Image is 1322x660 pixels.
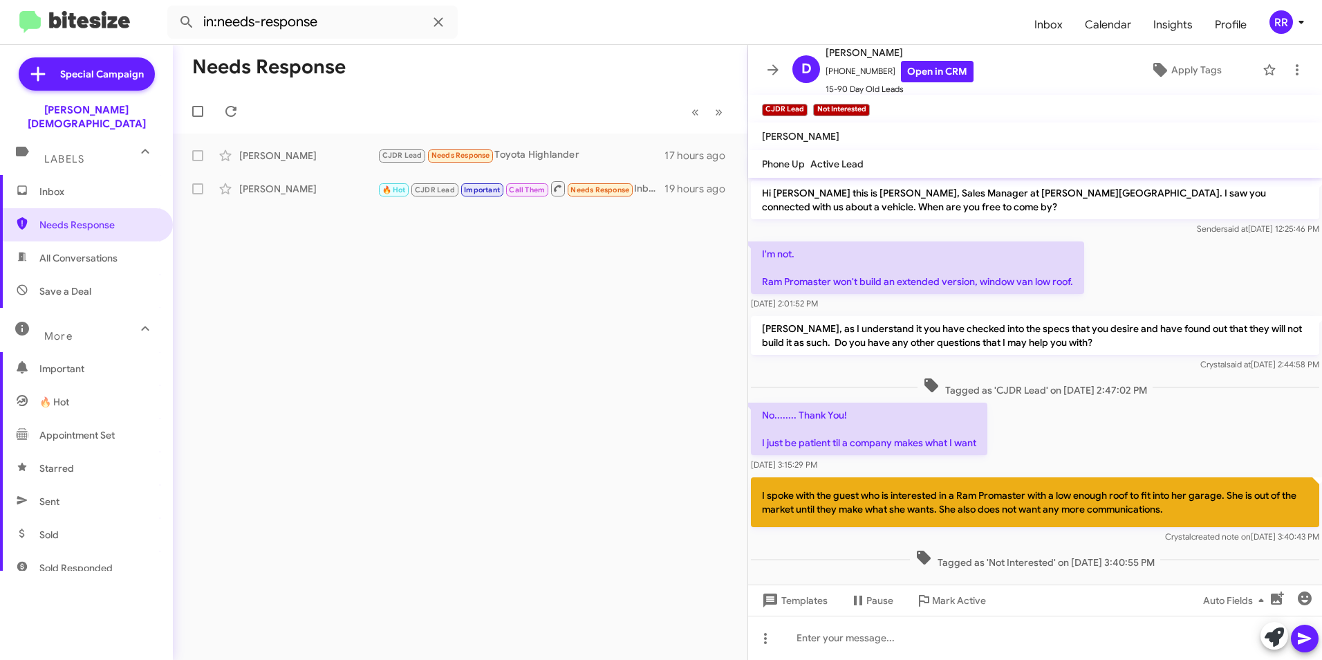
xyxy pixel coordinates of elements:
span: Sent [39,495,59,508]
span: Needs Response [570,185,629,194]
span: [DATE] 3:15:29 PM [751,459,817,470]
span: CJDR Lead [415,185,455,194]
span: Tagged as 'CJDR Lead' on [DATE] 2:47:02 PM [918,377,1153,397]
p: Hi [PERSON_NAME] this is [PERSON_NAME], Sales Manager at [PERSON_NAME][GEOGRAPHIC_DATA]. I saw yo... [751,181,1319,219]
a: Open in CRM [901,61,974,82]
span: Crystal [DATE] 2:44:58 PM [1200,359,1319,369]
span: Sold Responded [39,561,113,575]
span: Pause [866,588,893,613]
span: All Conversations [39,251,118,265]
div: RR [1269,10,1293,34]
button: Previous [683,98,707,126]
a: Special Campaign [19,57,155,91]
a: Calendar [1074,5,1142,45]
nav: Page navigation example [684,98,731,126]
span: Mark Active [932,588,986,613]
span: « [691,103,699,120]
h1: Needs Response [192,56,346,78]
button: Apply Tags [1115,57,1256,82]
div: Toyota Highlander [378,147,664,163]
span: Auto Fields [1203,588,1269,613]
div: 19 hours ago [664,182,736,196]
small: Not Interested [813,104,869,116]
span: D [801,58,812,80]
button: Pause [839,588,904,613]
p: [PERSON_NAME], as I understand it you have checked into the specs that you desire and have found ... [751,316,1319,355]
span: Starred [39,461,74,475]
span: Special Campaign [60,67,144,81]
span: Apply Tags [1171,57,1222,82]
span: Important [39,362,157,376]
span: 🔥 Hot [39,395,69,409]
button: RR [1258,10,1307,34]
span: Active Lead [810,158,864,170]
span: Inbox [39,185,157,199]
p: I'm not. Ram Promaster won't build an extended version, window van low roof. [751,241,1084,294]
span: said at [1224,223,1248,234]
span: 15-90 Day Old Leads [826,82,974,96]
a: Inbox [1023,5,1074,45]
div: [PERSON_NAME] [239,182,378,196]
p: I spoke with the guest who is interested in a Ram Promaster with a low enough roof to fit into he... [751,477,1319,527]
span: Call Them [509,185,545,194]
button: Next [707,98,731,126]
span: CJDR Lead [382,151,422,160]
div: Inbound Call [378,180,664,197]
p: No........ Thank You! I just be patient til a company makes what I want [751,403,987,455]
div: [PERSON_NAME] [239,149,378,163]
span: » [715,103,723,120]
span: Labels [44,153,84,165]
span: More [44,330,73,342]
span: [DATE] 2:01:52 PM [751,298,818,309]
small: CJDR Lead [762,104,808,116]
span: created note on [1191,531,1251,542]
button: Mark Active [904,588,997,613]
span: [PERSON_NAME] [826,44,974,61]
span: Needs Response [39,218,157,232]
span: Needs Response [431,151,490,160]
span: Templates [759,588,828,613]
span: Sender [DATE] 12:25:46 PM [1197,223,1319,234]
span: Important [464,185,500,194]
span: [PERSON_NAME] [762,130,839,143]
span: Sold [39,528,59,542]
span: [PHONE_NUMBER] [826,61,974,82]
button: Templates [748,588,839,613]
a: Insights [1142,5,1204,45]
span: Save a Deal [39,284,91,298]
input: Search [167,6,458,39]
span: Phone Up [762,158,805,170]
span: Appointment Set [39,428,115,442]
button: Auto Fields [1192,588,1281,613]
span: said at [1227,359,1251,369]
span: 🔥 Hot [382,185,406,194]
span: Crystal [DATE] 3:40:43 PM [1165,531,1319,542]
span: Tagged as 'Not Interested' on [DATE] 3:40:55 PM [910,549,1160,569]
a: Profile [1204,5,1258,45]
div: 17 hours ago [664,149,736,163]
